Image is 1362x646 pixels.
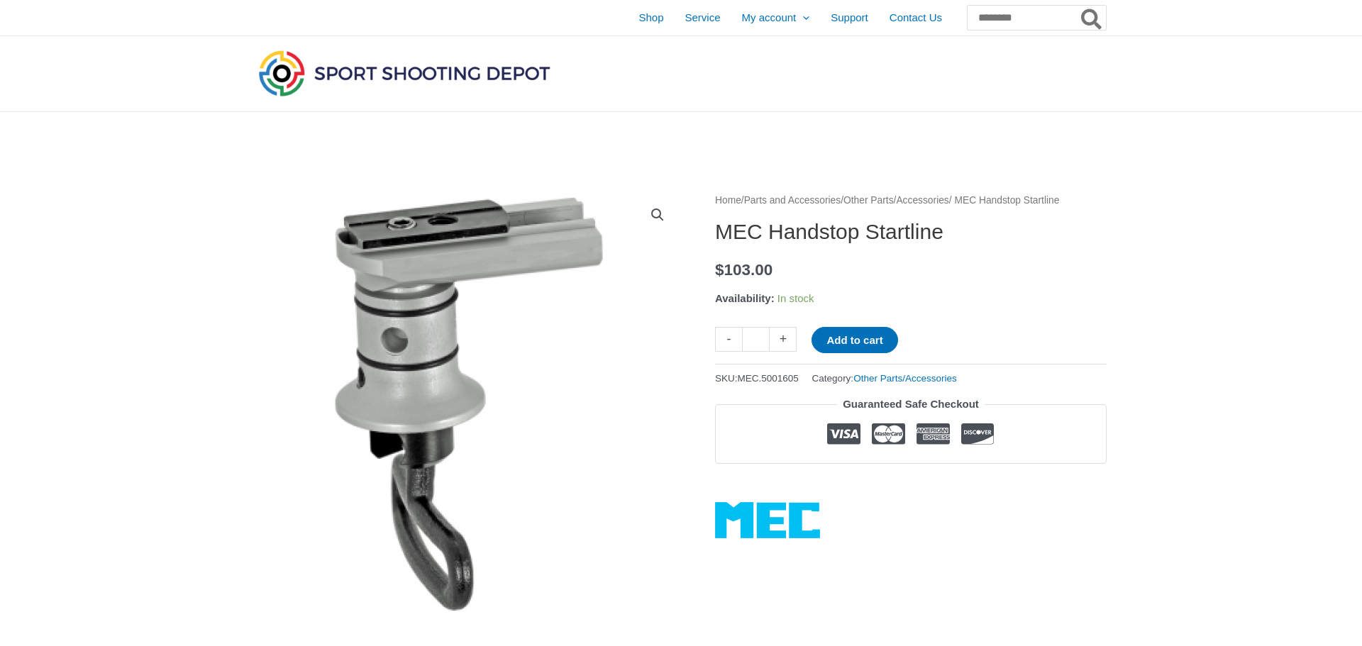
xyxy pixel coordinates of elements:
iframe: Customer reviews powered by Trustpilot [715,474,1107,491]
img: MEC Handstop Startline [255,191,681,617]
nav: Breadcrumb [715,191,1107,210]
a: + [770,327,797,352]
button: Add to cart [812,327,897,353]
a: Home [715,195,741,206]
span: $ [715,261,724,279]
bdi: 103.00 [715,261,773,279]
img: Sport Shooting Depot [255,47,553,99]
legend: Guaranteed Safe Checkout [837,394,985,414]
input: Product quantity [742,327,770,352]
a: Other Parts/Accessories [843,195,949,206]
a: Parts and Accessories [744,195,841,206]
a: Other Parts/Accessories [853,373,957,384]
a: MEC [715,502,820,538]
span: Availability: [715,292,775,304]
span: Category: [812,369,957,387]
h1: MEC Handstop Startline [715,219,1107,245]
span: MEC.5001605 [738,373,799,384]
a: View full-screen image gallery [645,202,670,228]
span: SKU: [715,369,799,387]
a: - [715,327,742,352]
button: Search [1078,6,1106,30]
span: In stock [777,292,814,304]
